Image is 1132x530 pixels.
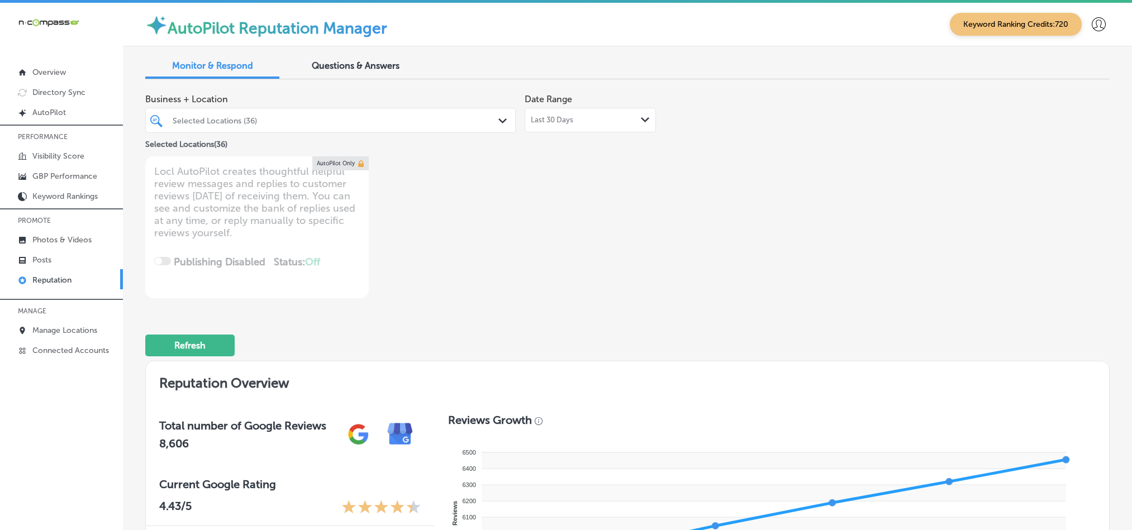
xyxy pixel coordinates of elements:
img: e7ababfa220611ac49bdb491a11684a6.png [379,413,421,455]
p: 4.43 /5 [159,499,192,517]
p: Photos & Videos [32,235,92,245]
label: Date Range [525,94,572,104]
p: Directory Sync [32,88,85,97]
h2: 8,606 [159,437,326,450]
p: Keyword Rankings [32,192,98,201]
img: 660ab0bf-5cc7-4cb8-ba1c-48b5ae0f18e60NCTV_CLogo_TV_Black_-500x88.png [18,17,79,28]
div: 4.43 Stars [341,499,421,517]
p: Selected Locations ( 36 ) [145,135,227,149]
p: GBP Performance [32,171,97,181]
h2: Reputation Overview [146,361,1109,400]
tspan: 6400 [463,465,476,472]
p: Manage Locations [32,326,97,335]
p: AutoPilot [32,108,66,117]
div: Selected Locations (36) [173,116,500,125]
h3: Reviews Growth [448,413,532,427]
img: gPZS+5FD6qPJAAAAABJRU5ErkJggg== [337,413,379,455]
p: Connected Accounts [32,346,109,355]
img: autopilot-icon [145,14,168,36]
p: Reputation [32,275,72,285]
label: AutoPilot Reputation Manager [168,19,387,37]
p: Overview [32,68,66,77]
tspan: 6200 [463,498,476,504]
tspan: 6500 [463,449,476,456]
button: Refresh [145,335,235,356]
h3: Current Google Rating [159,478,421,491]
span: Business + Location [145,94,516,104]
tspan: 6100 [463,514,476,521]
span: Keyword Ranking Credits: 720 [950,13,1082,36]
p: Visibility Score [32,151,84,161]
span: Monitor & Respond [172,60,253,71]
h3: Total number of Google Reviews [159,419,326,432]
text: Reviews [451,501,458,526]
p: Posts [32,255,51,265]
tspan: 6300 [463,481,476,488]
span: Last 30 Days [531,116,573,125]
span: Questions & Answers [312,60,399,71]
